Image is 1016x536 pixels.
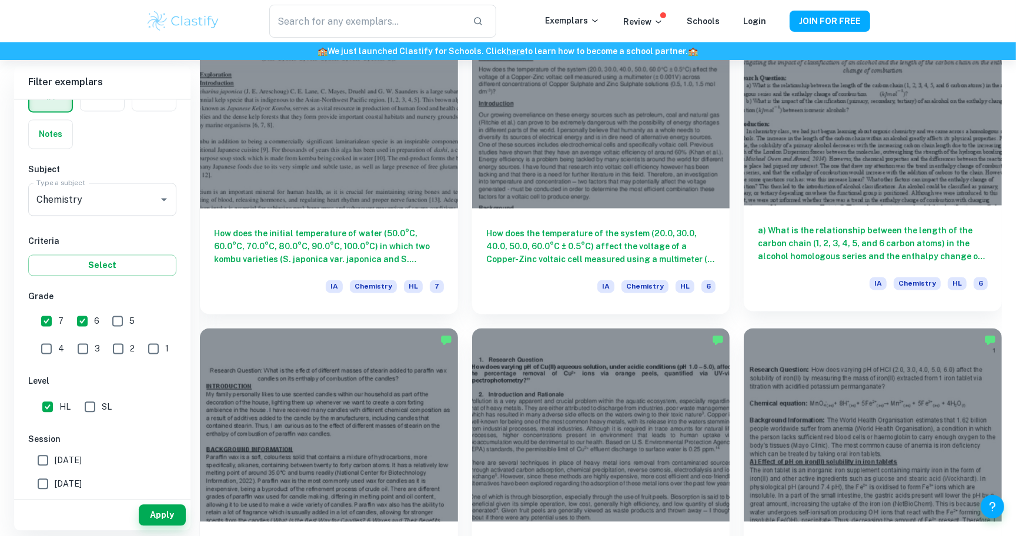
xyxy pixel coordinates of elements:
[350,280,397,293] span: Chemistry
[404,280,423,293] span: HL
[687,16,720,26] a: Schools
[894,277,941,290] span: Chemistry
[14,66,190,99] h6: Filter exemplars
[974,277,988,290] span: 6
[59,400,71,413] span: HL
[28,290,176,303] h6: Grade
[55,454,82,467] span: [DATE]
[2,45,1014,58] h6: We just launched Clastify for Schools. Click to learn how to become a school partner.
[758,224,988,263] h6: a) What is the relationship between the length of the carbon chain (1, 2, 3, 4, 5, and 6 carbon a...
[28,235,176,247] h6: Criteria
[621,280,669,293] span: Chemistry
[214,227,444,266] h6: How does the initial temperature of water (50.0°C, 60.0°C, 70.0°C, 80.0°C, 90.0°C, 100.0°C) in wh...
[440,334,452,346] img: Marked
[712,334,724,346] img: Marked
[623,15,663,28] p: Review
[545,14,600,27] p: Exemplars
[743,16,766,26] a: Login
[744,15,1002,314] a: a) What is the relationship between the length of the carbon chain (1, 2, 3, 4, 5, and 6 carbon a...
[58,314,63,327] span: 7
[676,280,694,293] span: HL
[981,495,1004,518] button: Help and Feedback
[102,400,112,413] span: SL
[28,433,176,445] h6: Session
[28,163,176,176] h6: Subject
[597,280,614,293] span: IA
[156,191,172,207] button: Open
[430,280,444,293] span: 7
[146,9,220,33] img: Clastify logo
[870,277,887,290] span: IA
[94,314,99,327] span: 6
[28,254,176,276] button: Select
[984,334,996,346] img: Marked
[948,277,967,290] span: HL
[701,280,716,293] span: 6
[29,120,72,148] button: Notes
[486,227,716,266] h6: How does the temperature of the system (20.0, 30.0, 40.0, 50.0, 60.0°C ± 0.5°C) affect the voltag...
[165,342,169,355] span: 1
[130,342,135,355] span: 2
[200,15,458,314] a: How does the initial temperature of water (50.0°C, 60.0°C, 70.0°C, 80.0°C, 90.0°C, 100.0°C) in wh...
[790,11,870,32] button: JOIN FOR FREE
[36,177,85,187] label: Type a subject
[472,15,730,314] a: How does the temperature of the system (20.0, 30.0, 40.0, 50.0, 60.0°C ± 0.5°C) affect the voltag...
[129,314,135,327] span: 5
[689,46,698,56] span: 🏫
[269,5,463,38] input: Search for any exemplars...
[55,477,82,490] span: [DATE]
[95,342,100,355] span: 3
[139,504,186,525] button: Apply
[28,374,176,387] h6: Level
[318,46,328,56] span: 🏫
[507,46,525,56] a: here
[58,342,64,355] span: 4
[326,280,343,293] span: IA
